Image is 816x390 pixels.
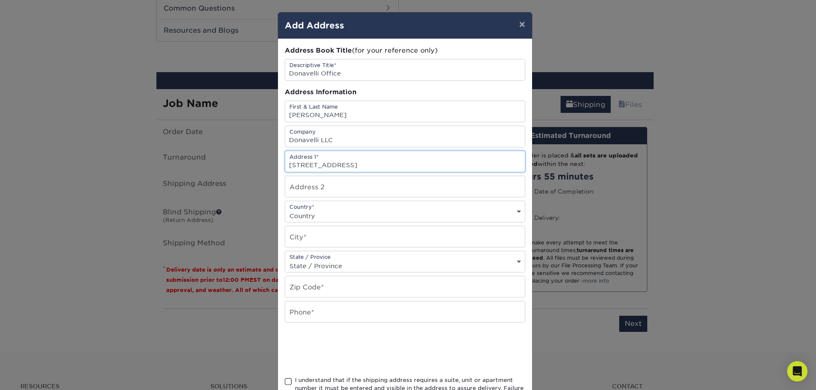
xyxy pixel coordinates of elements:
[285,19,525,32] h4: Add Address
[285,87,525,97] div: Address Information
[285,46,525,56] div: (for your reference only)
[285,333,414,366] iframe: reCAPTCHA
[512,12,532,36] button: ×
[787,361,807,382] div: Open Intercom Messenger
[285,46,352,54] span: Address Book Title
